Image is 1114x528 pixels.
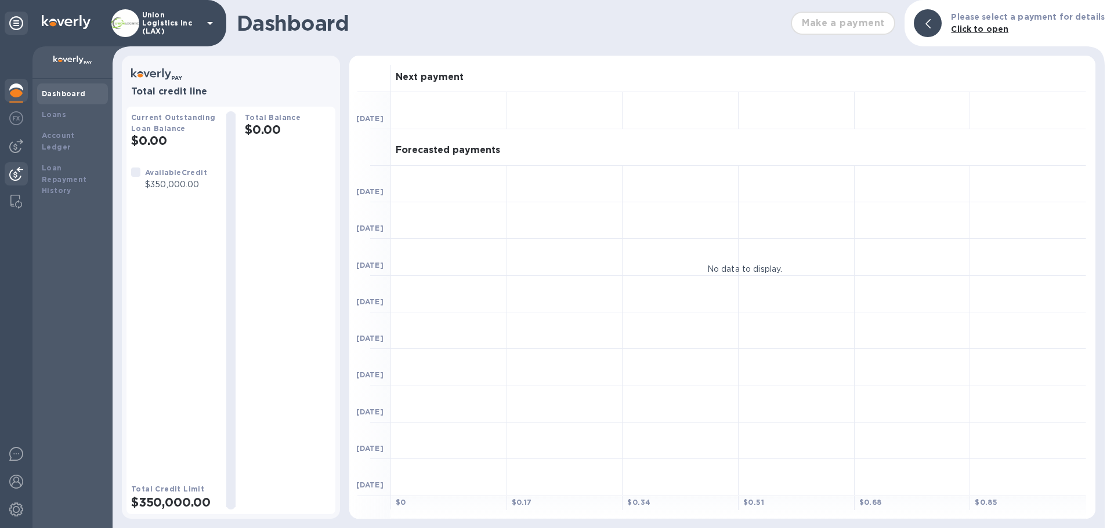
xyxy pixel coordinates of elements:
[42,163,87,195] b: Loan Repayment History
[627,498,650,507] b: $ 0.34
[245,113,301,122] b: Total Balance
[131,86,331,97] h3: Total credit line
[356,224,384,232] b: [DATE]
[5,12,28,35] div: Unpin categories
[707,263,783,275] p: No data to display.
[131,495,217,509] h2: $350,000.00
[396,498,406,507] b: $ 0
[356,480,384,489] b: [DATE]
[743,498,764,507] b: $ 0.51
[131,133,217,148] h2: $0.00
[951,12,1105,21] b: Please select a payment for details
[42,131,75,151] b: Account Ledger
[356,261,384,270] b: [DATE]
[356,187,384,196] b: [DATE]
[396,72,464,83] h3: Next payment
[145,179,207,191] p: $350,000.00
[245,122,331,137] h2: $0.00
[356,444,384,453] b: [DATE]
[42,89,86,98] b: Dashboard
[975,498,997,507] b: $ 0.85
[237,11,785,35] h1: Dashboard
[859,498,882,507] b: $ 0.68
[356,334,384,343] b: [DATE]
[951,24,1008,34] b: Click to open
[396,145,500,156] h3: Forecasted payments
[131,113,216,133] b: Current Outstanding Loan Balance
[356,297,384,306] b: [DATE]
[9,111,23,125] img: Foreign exchange
[131,485,204,493] b: Total Credit Limit
[356,370,384,379] b: [DATE]
[42,15,91,29] img: Logo
[142,11,200,35] p: Union Logistics Inc (LAX)
[356,114,384,123] b: [DATE]
[356,407,384,416] b: [DATE]
[512,498,532,507] b: $ 0.17
[42,110,66,119] b: Loans
[145,168,207,177] b: Available Credit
